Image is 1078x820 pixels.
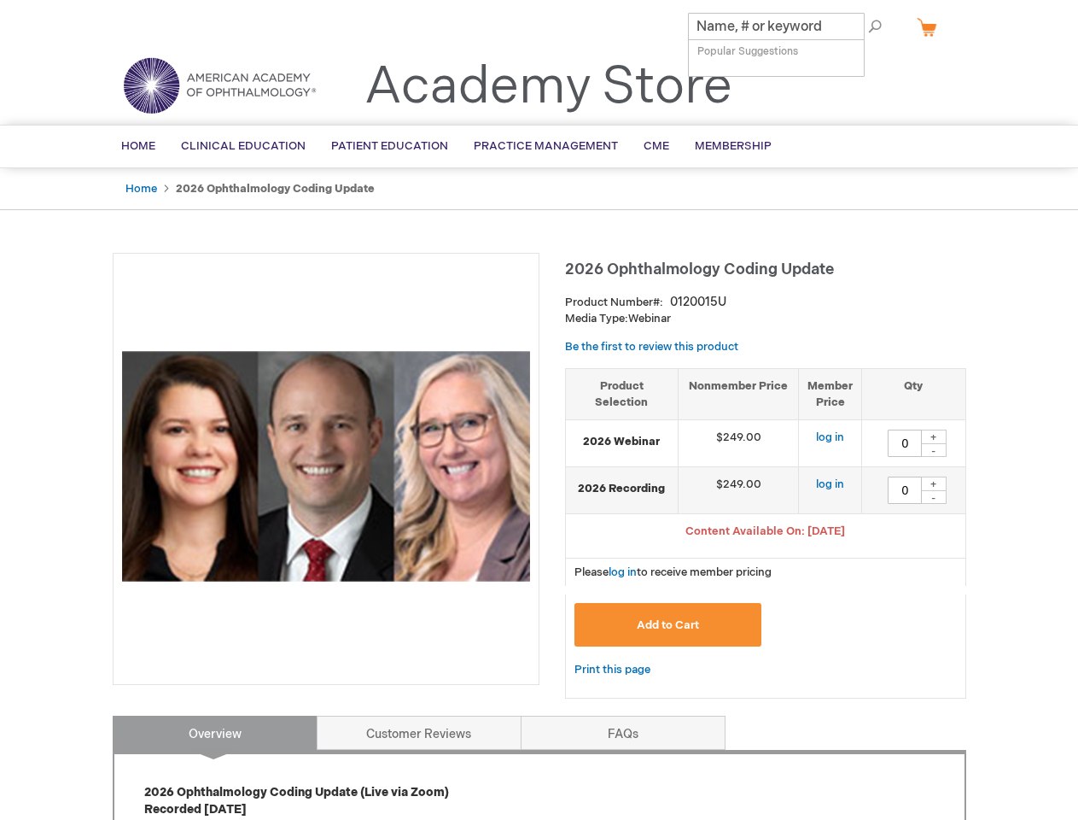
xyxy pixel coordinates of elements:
div: + [921,430,947,444]
span: Popular Suggestions [697,45,798,58]
td: $249.00 [679,467,799,514]
th: Nonmember Price [679,368,799,419]
strong: 2026 Recording [574,481,670,497]
span: CME [644,139,669,153]
input: Qty [888,430,922,457]
div: - [921,490,947,504]
p: Webinar [565,311,966,327]
span: Content Available On: [DATE] [685,524,845,538]
strong: 2026 Webinar [574,434,670,450]
div: + [921,477,947,491]
span: Add to Cart [637,618,699,632]
a: Home [125,182,157,196]
input: Name, # or keyword [688,13,865,40]
a: Customer Reviews [317,716,522,750]
td: $249.00 [679,420,799,467]
span: Practice Management [474,139,618,153]
span: Search [825,9,889,43]
th: Member Price [799,368,862,419]
div: 0120015U [670,294,726,311]
a: Be the first to review this product [565,340,738,354]
input: Qty [888,477,922,504]
span: Patient Education [331,139,448,153]
a: log in [816,477,844,491]
th: Qty [862,368,965,419]
span: Membership [695,139,772,153]
a: Academy Store [364,56,732,118]
strong: Media Type: [565,312,628,325]
button: Add to Cart [574,603,762,647]
strong: 2026 Ophthalmology Coding Update [176,182,375,196]
img: 2026 Ophthalmology Coding Update [122,262,530,671]
a: Print this page [574,659,650,681]
a: Overview [113,716,318,750]
th: Product Selection [566,368,679,419]
strong: Product Number [565,296,663,309]
div: - [921,443,947,457]
span: Home [121,139,155,153]
a: FAQs [521,716,725,750]
span: 2026 Ophthalmology Coding Update [565,261,834,278]
span: Please to receive member pricing [574,565,772,579]
a: log in [816,430,844,444]
span: Clinical Education [181,139,306,153]
a: log in [609,565,637,579]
